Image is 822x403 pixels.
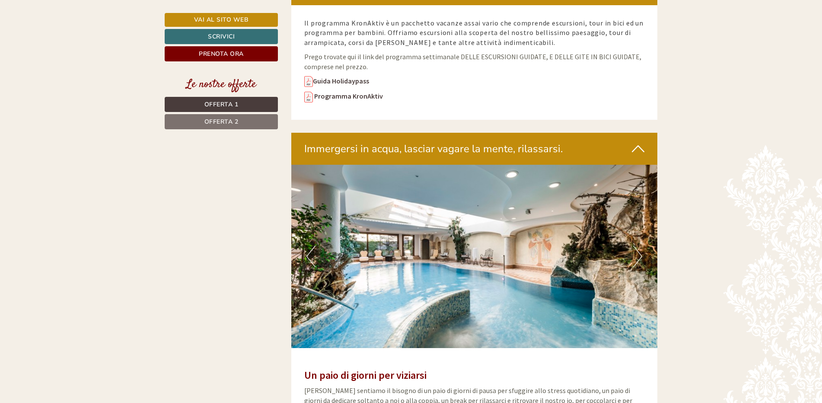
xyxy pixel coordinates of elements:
small: 15:44 [13,42,127,48]
strong: Un paio di giorni per viziarsi [304,368,427,382]
span: Il programma KronAktiv è un pacchetto vacanze assai vario che comprende escursioni, tour in bici ... [304,19,644,47]
button: Invia [296,228,341,243]
div: Immergersi in acqua, lasciar vagare la mente, rilassarsi. [291,133,658,165]
a: Programma KronAktiv [314,92,383,100]
a: Scrivici [165,29,278,44]
span: Offerta 2 [204,118,239,126]
span: Offerta 1 [204,100,239,109]
button: Next [633,246,642,267]
div: Le nostre offerte [165,77,278,93]
a: Guida Holidaypass [304,77,369,85]
a: Prenota ora [165,46,278,61]
p: Prego trovate qui il link del programma settimanale DELLE ESCURSIONI GUIDATE, E DELLE GITE IN BIC... [304,52,645,72]
div: [DATE] [155,6,186,21]
div: Buon giorno, come possiamo aiutarla? [6,23,131,50]
div: [GEOGRAPHIC_DATA] [13,25,127,32]
a: Vai al sito web [165,13,278,27]
button: Previous [306,246,315,267]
